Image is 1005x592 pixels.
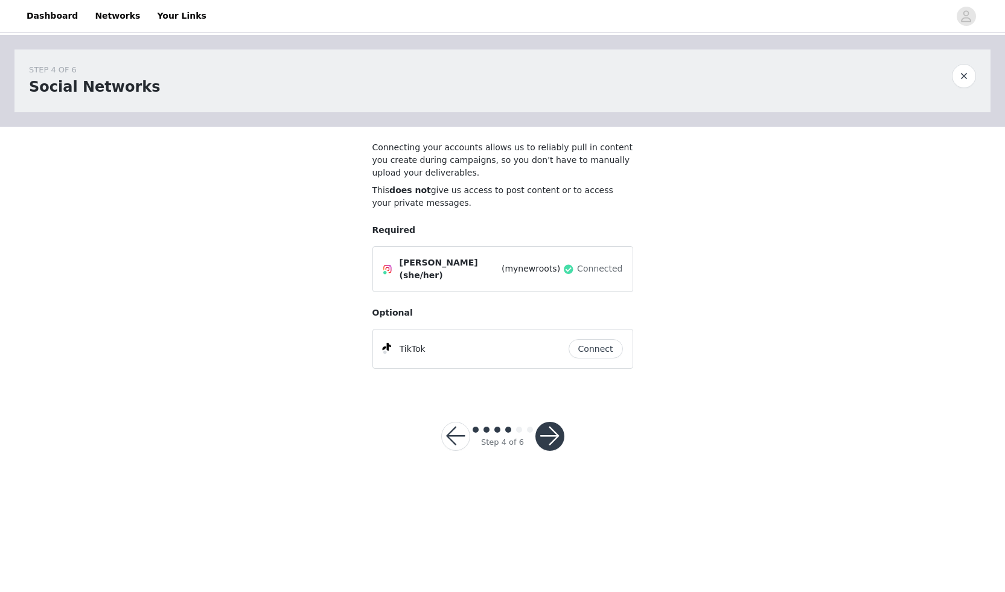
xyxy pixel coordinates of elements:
[383,264,392,274] img: Instagram Icon
[29,76,161,98] h1: Social Networks
[88,2,147,30] a: Networks
[569,339,623,358] button: Connect
[372,184,633,209] p: This give us access to post content or to access your private messages.
[150,2,214,30] a: Your Links
[372,308,413,317] span: Optional
[372,225,415,235] span: Required
[577,263,622,275] span: Connected
[502,263,560,275] span: (mynewroots)
[481,436,524,448] div: Step 4 of 6
[372,141,633,179] p: Connecting your accounts allows us to reliably pull in content you create during campaigns, so yo...
[29,64,161,76] div: STEP 4 OF 6
[400,256,499,282] span: [PERSON_NAME] (she/her)
[389,185,431,195] b: does not
[400,343,426,355] p: TikTok
[960,7,972,26] div: avatar
[19,2,85,30] a: Dashboard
